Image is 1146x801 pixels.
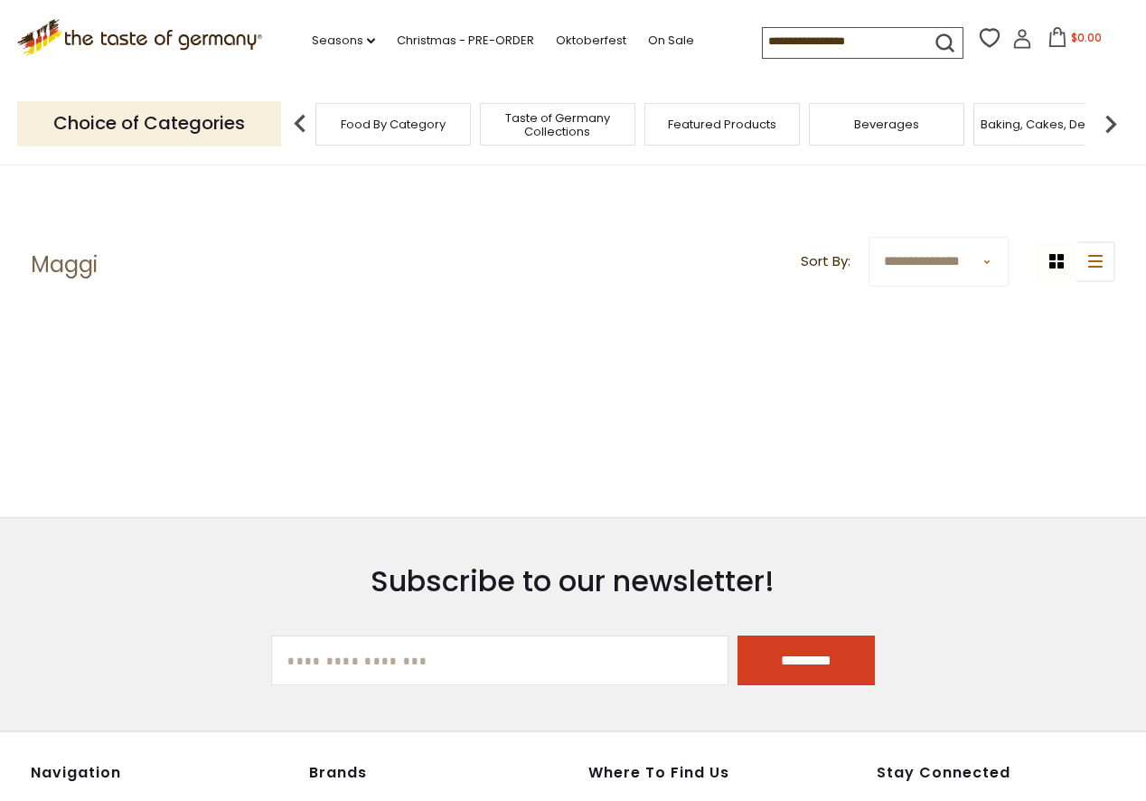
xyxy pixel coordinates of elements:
img: previous arrow [282,106,318,142]
h4: Navigation [31,764,291,782]
h4: Brands [309,764,569,782]
a: Seasons [312,31,375,51]
span: $0.00 [1071,30,1102,45]
img: next arrow [1093,106,1129,142]
h1: Maggi [31,251,98,278]
a: Beverages [854,118,919,131]
a: Christmas - PRE-ORDER [397,31,534,51]
a: Food By Category [341,118,446,131]
a: Baking, Cakes, Desserts [981,118,1121,131]
h3: Subscribe to our newsletter! [271,563,874,599]
a: On Sale [648,31,694,51]
h4: Where to find us [588,764,794,782]
label: Sort By: [801,250,850,273]
a: Oktoberfest [556,31,626,51]
h4: Stay Connected [877,764,1115,782]
button: $0.00 [1036,27,1113,54]
p: Choice of Categories [17,101,281,146]
a: Taste of Germany Collections [485,111,630,138]
a: Featured Products [668,118,776,131]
